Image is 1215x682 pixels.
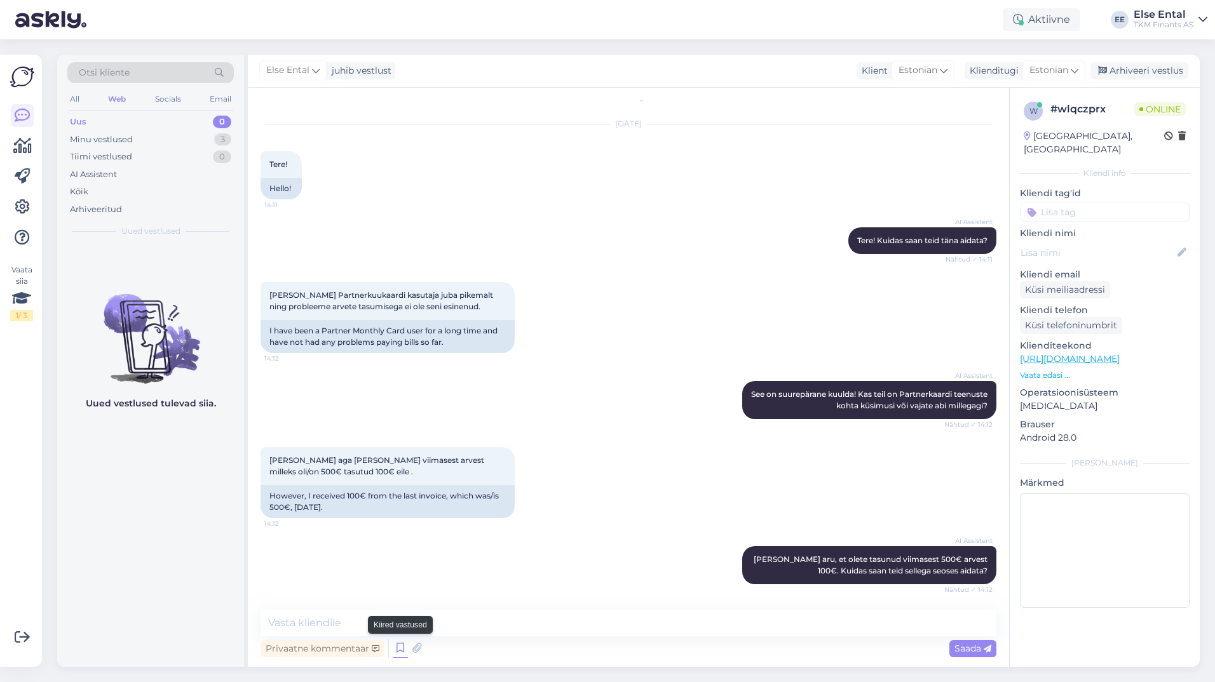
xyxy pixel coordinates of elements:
div: # wlqczprx [1050,102,1134,117]
span: Estonian [1029,64,1068,77]
p: Kliendi tag'id [1020,187,1190,200]
div: [PERSON_NAME] [1020,457,1190,469]
span: AI Assistent [945,217,993,227]
span: Nähtud ✓ 14:12 [944,420,993,429]
div: Socials [153,91,184,107]
p: Klienditeekond [1020,339,1190,352]
span: 14:12 [264,354,312,363]
div: However, I received 100€ from the last invoice, which was/is 500€, [DATE]. [261,485,515,518]
small: Kiired vastused [374,619,427,631]
span: w [1029,106,1038,116]
div: All [67,91,82,107]
div: Else Ental [1134,10,1193,20]
span: Nähtud ✓ 14:12 [944,585,993,594]
div: juhib vestlust [327,64,391,77]
p: [MEDICAL_DATA] [1020,399,1190,413]
p: Brauser [1020,418,1190,431]
span: Tere! [269,159,287,169]
input: Lisa nimi [1021,246,1175,260]
div: AI Assistent [70,168,117,181]
span: Saada [954,643,991,654]
a: Else EntalTKM Finants AS [1134,10,1207,30]
span: AI Assistent [945,371,993,380]
div: Email [207,91,234,107]
div: Vaata siia [10,264,33,321]
div: Klient [857,64,888,77]
div: Arhiveeritud [70,203,122,216]
p: Uued vestlused tulevad siia. [86,397,216,410]
p: Operatsioonisüsteem [1020,386,1190,399]
div: TKM Finants AS [1134,20,1193,30]
p: Kliendi nimi [1020,227,1190,240]
span: [PERSON_NAME] Partnerkuukaardi kasutaja juba pikemalt ning probleeme arvete tasumisega ei ole sen... [269,290,495,311]
div: Küsi telefoninumbrit [1020,317,1122,334]
span: [PERSON_NAME] aru, et olete tasunud viimasest 500€ arvest 100€. Kuidas saan teid sellega seoses a... [754,554,989,575]
div: Arhiveeri vestlus [1090,62,1188,79]
p: Kliendi telefon [1020,304,1190,317]
span: Nähtud ✓ 14:11 [945,255,993,264]
div: Minu vestlused [70,133,133,146]
img: No chats [57,271,244,385]
p: Märkmed [1020,476,1190,490]
span: Online [1134,102,1186,116]
span: AI Assistent [945,536,993,545]
div: Web [105,91,128,107]
span: 14:12 [264,519,312,528]
div: [DATE] [261,118,996,130]
div: Klienditugi [965,64,1019,77]
div: Kõik [70,185,88,198]
div: 3 [214,133,231,146]
p: Android 28.0 [1020,431,1190,445]
input: Lisa tag [1020,203,1190,222]
a: [URL][DOMAIN_NAME] [1020,353,1120,364]
div: Privaatne kommentaar [261,640,384,657]
span: 14:11 [264,200,312,210]
img: Askly Logo [10,65,34,89]
div: 0 [213,116,231,128]
span: Estonian [899,64,937,77]
div: Küsi meiliaadressi [1020,281,1110,298]
span: Tere! Kuidas saan teid täna aidata? [857,236,988,245]
div: 0 [213,150,231,163]
div: I have been a Partner Monthly Card user for a long time and have not had any problems paying bill... [261,320,515,353]
span: Else Ental [266,64,309,77]
span: Uued vestlused [121,225,180,237]
div: [GEOGRAPHIC_DATA], [GEOGRAPHIC_DATA] [1024,130,1164,156]
div: 1 / 3 [10,310,33,321]
div: Tiimi vestlused [70,150,132,163]
div: Uus [70,116,86,128]
span: See on suurepärane kuulda! Kas teil on Partnerkaardi teenuste kohta küsimusi või vajate abi mille... [751,389,989,410]
div: Aktiivne [1003,8,1080,31]
div: Kliendi info [1020,168,1190,179]
span: Otsi kliente [79,66,130,79]
p: Vaata edasi ... [1020,370,1190,381]
div: EE [1111,11,1129,29]
span: [PERSON_NAME] aga [PERSON_NAME] viimasest arvest milleks oli/on 500€ tasutud 100€ eile . [269,455,486,476]
p: Kliendi email [1020,268,1190,281]
div: Hello! [261,178,302,199]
